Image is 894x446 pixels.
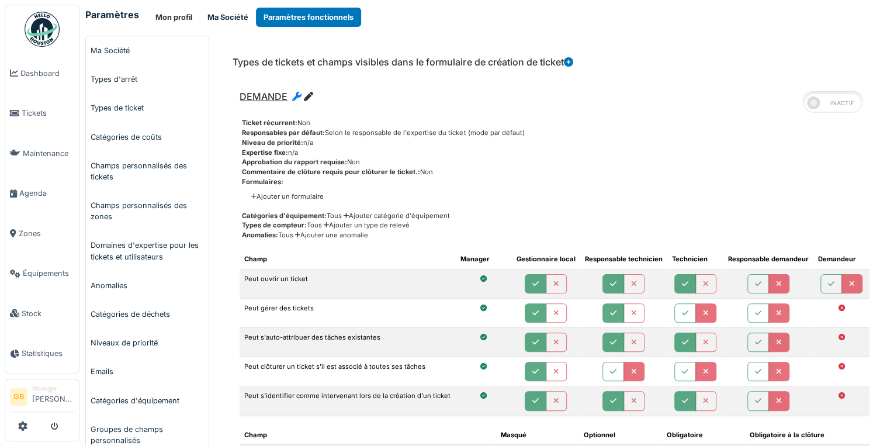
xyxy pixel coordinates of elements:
[86,357,209,386] a: Emails
[86,191,209,231] a: Champs personnalisés des zones
[32,384,74,409] li: [PERSON_NAME]
[240,298,455,327] td: Peut gérer des tickets
[512,250,580,269] th: Gestionnaire local
[242,129,325,137] span: Responsables par défaut:
[85,9,139,20] h6: Paramètres
[233,57,573,68] h6: Types de tickets et champs visibles dans le formulaire de création de ticket
[240,269,455,298] td: Peut ouvrir un ticket
[256,8,361,27] button: Paramètres fonctionnels
[293,231,368,239] a: Ajouter une anomalie
[5,133,79,174] a: Maintenance
[723,250,813,269] th: Responsable demandeur
[813,250,869,269] th: Demandeur
[240,328,455,357] td: Peut s'auto-attribuer des tâches existantes
[322,221,410,229] a: Ajouter un type de relevé
[667,250,723,269] th: Technicien
[5,334,79,374] a: Statistiques
[495,426,578,445] th: Masqué
[23,148,74,159] span: Maintenance
[5,293,79,334] a: Stock
[745,426,869,445] th: Obligatoire à la clôture
[242,158,347,166] span: Approbation du rapport requise:
[240,91,287,102] span: DEMANDE
[240,357,455,386] td: Peut clôturer un ticket s'il est associé à toutes ses tâches
[86,151,209,191] a: Champs personnalisés des tickets
[5,174,79,214] a: Agenda
[20,68,74,79] span: Dashboard
[148,8,200,27] button: Mon profil
[22,108,74,119] span: Tickets
[86,271,209,300] a: Anomalies
[342,212,450,220] a: Ajouter catégorie d'équipement
[5,53,79,94] a: Dashboard
[242,221,307,229] span: Types de compteur:
[242,118,869,128] div: Non
[23,268,74,279] span: Équipements
[86,36,209,65] a: Ma Société
[86,94,209,122] a: Types de ticket
[200,8,256,27] button: Ma Société
[86,329,209,357] a: Niveaux de priorité
[242,211,869,221] div: Tous
[5,254,79,294] a: Équipements
[32,384,74,393] div: Manager
[240,250,455,269] th: Champ
[240,386,455,416] td: Peut s'identifier comme intervenant lors de la création d'un ticket
[251,192,324,202] a: Ajouter un formulaire
[242,119,297,127] span: Ticket récurrent:
[242,128,869,138] div: Selon le responsable de l'expertise du ticket (mode par défaut)
[242,212,327,220] span: Catégories d'équipement:
[22,308,74,319] span: Stock
[242,148,288,157] span: Expertise fixe:
[240,426,495,445] th: Champ
[242,148,869,158] div: n/a
[5,94,79,134] a: Tickets
[242,139,303,147] span: Niveau de priorité:
[86,123,209,151] a: Catégories de coûts
[580,250,667,269] th: Responsable technicien
[242,231,278,239] span: Anomalies:
[86,386,209,415] a: Catégories d'équipement
[10,388,27,406] li: GB
[242,220,869,230] div: Tous
[86,65,209,94] a: Types d'arrêt
[242,168,420,176] span: Commentaire de clôture requis pour clôturer le ticket.:
[5,213,79,254] a: Zones
[242,157,869,167] div: Non
[579,426,662,445] th: Optionnel
[242,167,869,177] div: Non
[10,384,74,412] a: GB Manager[PERSON_NAME]
[242,178,283,186] span: Formulaires:
[86,300,209,329] a: Catégories de déchets
[86,231,209,271] a: Domaines d'expertise pour les tickets et utilisateurs
[19,188,74,199] span: Agenda
[19,228,74,239] span: Zones
[242,230,869,240] div: Tous
[662,426,745,445] th: Obligatoire
[456,250,512,269] th: Manager
[22,348,74,359] span: Statistiques
[25,12,60,47] img: Badge_color-CXgf-gQk.svg
[242,138,869,148] div: n/a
